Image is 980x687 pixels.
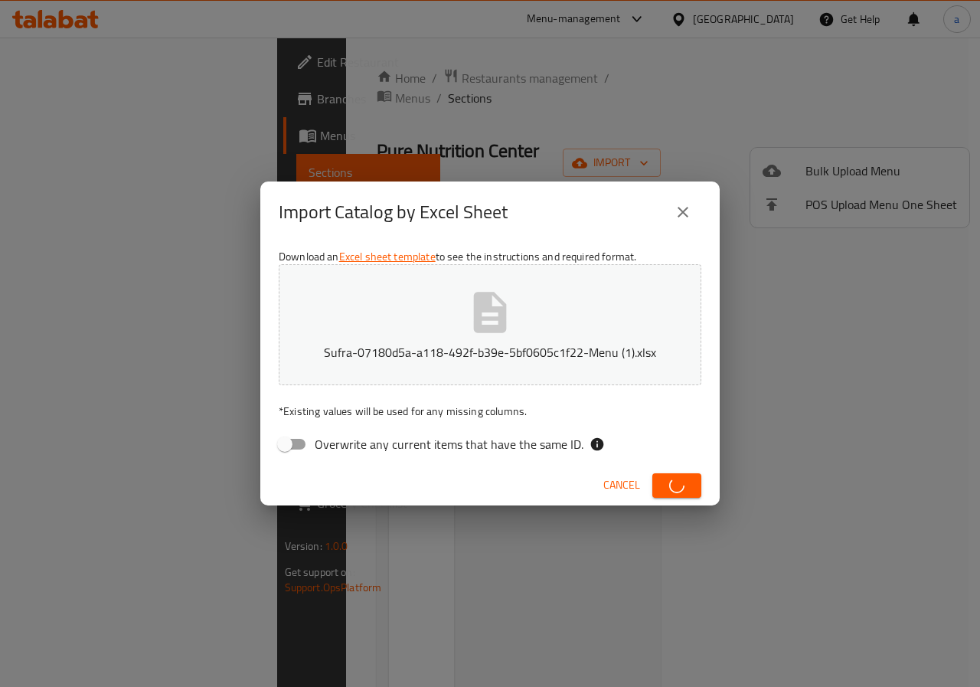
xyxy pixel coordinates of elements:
p: Sufra-07180d5a-a118-492f-b39e-5bf0605c1f22-Menu (1).xlsx [302,343,678,361]
h2: Import Catalog by Excel Sheet [279,200,508,224]
button: close [665,194,701,231]
p: Existing values will be used for any missing columns. [279,404,701,419]
div: Download an to see the instructions and required format. [260,243,720,465]
span: Cancel [603,476,640,495]
svg: If the overwrite option isn't selected, then the items that match an existing ID will be ignored ... [590,437,605,452]
button: Sufra-07180d5a-a118-492f-b39e-5bf0605c1f22-Menu (1).xlsx [279,264,701,385]
span: Overwrite any current items that have the same ID. [315,435,583,453]
button: Cancel [597,471,646,499]
a: Excel sheet template [339,247,436,267]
